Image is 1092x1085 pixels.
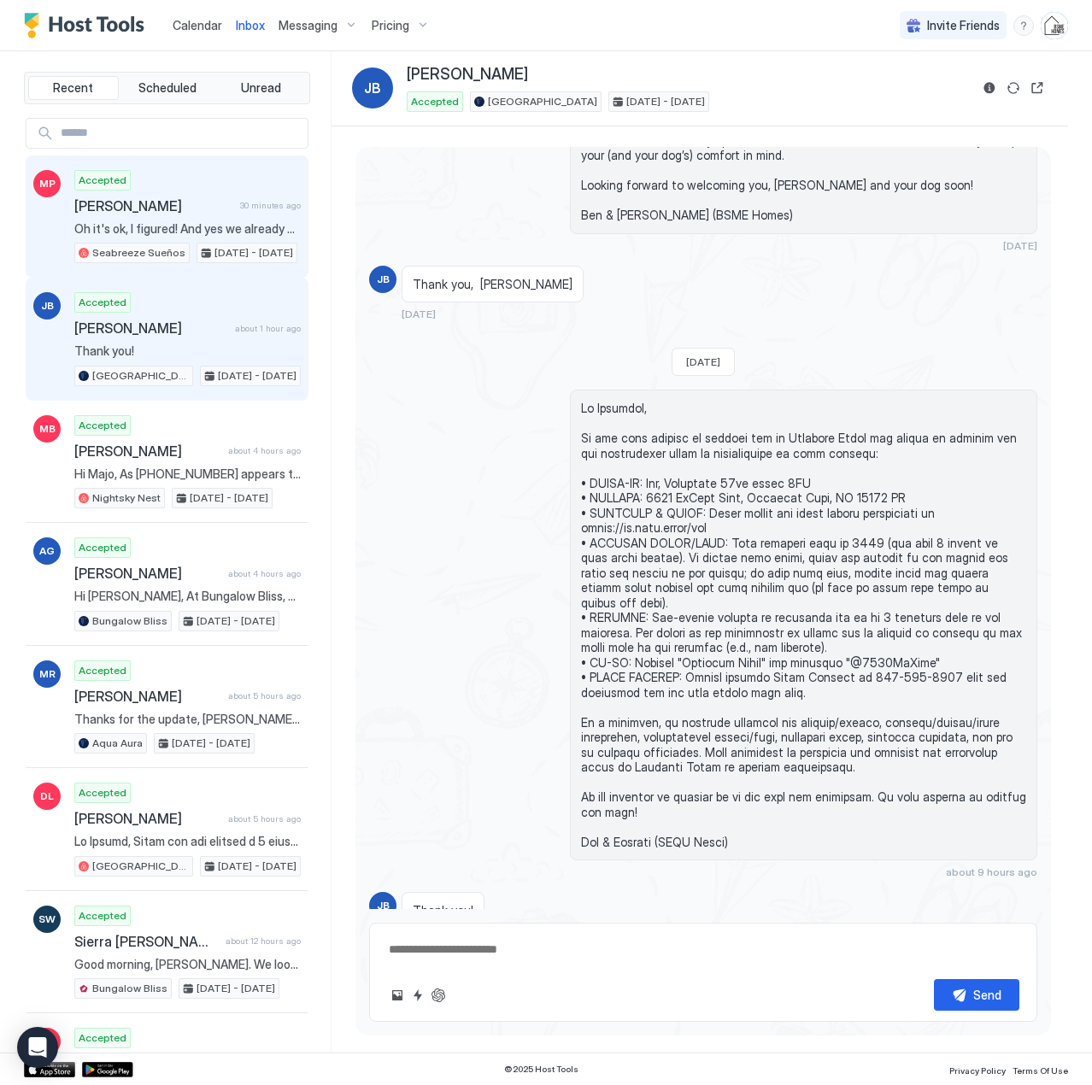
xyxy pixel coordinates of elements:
span: about 4 hours ago [228,445,301,456]
span: SW [38,912,56,927]
a: App Store [24,1062,75,1077]
a: Privacy Policy [949,1060,1006,1078]
span: Privacy Policy [949,1065,1006,1076]
span: © 2025 Host Tools [504,1064,578,1075]
span: Messaging [279,18,338,33]
span: [PERSON_NAME] [74,443,221,460]
span: [GEOGRAPHIC_DATA] [92,859,189,874]
button: Unread [215,76,306,100]
button: Quick reply [408,985,428,1006]
span: about 12 hours ago [226,935,301,947]
span: Scheduled [138,80,197,96]
span: Inbox [236,18,265,32]
span: JB [364,78,381,98]
span: about 9 hours ago [946,865,1037,878]
span: Calendar [173,18,222,32]
span: [DATE] - [DATE] [218,368,296,384]
span: [DATE] [402,308,436,320]
span: Terms Of Use [1013,1065,1068,1076]
span: Accepted [411,94,459,109]
input: Input Field [54,119,308,148]
span: Seabreeze Sueños [92,245,185,261]
span: Accepted [79,908,126,924]
a: Inbox [236,16,265,34]
span: DL [40,789,54,804]
span: Good morning, [PERSON_NAME]. We look forward to welcoming you at [GEOGRAPHIC_DATA] later [DATE]. ... [74,957,301,972]
span: Recent [53,80,93,96]
a: Host Tools Logo [24,13,152,38]
span: Unread [241,80,281,96]
div: User profile [1041,12,1068,39]
span: Oh it's ok, I figured! And yes we already went to get some ice from there. Thank you so much! [74,221,301,237]
span: Lo Ipsumd, Sitam con adi elitsed d 5 eiusm temp inc 1 utlabo et Dolorema Aliqu enim Adm, Veniamq ... [74,834,301,849]
span: [PERSON_NAME] [74,197,233,214]
span: Accepted [79,663,126,678]
span: Pricing [372,18,409,33]
a: Calendar [173,16,222,34]
span: Hi Majo, As [PHONE_NUMBER] appears to be a non-US phone number, we will be unable to receive your... [74,466,301,482]
button: Reservation information [979,78,1000,98]
div: menu [1013,15,1034,36]
span: Bungalow Bliss [92,613,167,629]
span: [DATE] [1003,239,1037,252]
span: [DATE] [686,355,720,368]
span: Invite Friends [927,18,1000,33]
span: [PERSON_NAME] [74,565,221,582]
span: Accepted [79,173,126,188]
span: MR [39,666,56,682]
a: Terms Of Use [1013,1060,1068,1078]
span: Accepted [79,295,126,310]
div: Open Intercom Messenger [17,1027,58,1068]
span: Hi [PERSON_NAME], At Bungalow Bliss, we permit 1 dog weighing no more than 50 pounds with payment... [74,589,301,604]
span: 30 minutes ago [240,200,301,211]
span: MP [39,176,56,191]
span: about 5 hours ago [228,813,301,824]
span: [DATE] - [DATE] [190,490,268,506]
span: [PERSON_NAME] [74,688,221,705]
span: Lo Ipsumdol, Si ame cons adipisc el seddoei tem in Utlabore Etdol mag aliqua en adminim ven qui n... [581,401,1026,849]
button: ChatGPT Auto Reply [428,985,449,1006]
span: [DATE] - [DATE] [197,981,275,996]
span: [DATE] - [DATE] [218,859,296,874]
span: Accepted [79,1030,126,1046]
span: AG [39,543,55,559]
button: Sync reservation [1003,78,1024,98]
span: Bungalow Bliss [92,981,167,996]
span: [DATE] - [DATE] [172,736,250,751]
a: Google Play Store [82,1062,133,1077]
span: Accepted [79,418,126,433]
span: about 5 hours ago [228,690,301,701]
span: about 4 hours ago [228,568,301,579]
span: [PERSON_NAME] [407,65,528,85]
span: [PERSON_NAME] [74,320,228,337]
button: Upload image [387,985,408,1006]
span: JB [377,898,390,913]
span: Thank you! [413,903,473,918]
div: Send [973,986,1001,1004]
button: Recent [28,76,119,100]
span: Sierra [PERSON_NAME] [74,933,219,950]
span: [DATE] - [DATE] [214,245,293,261]
span: Accepted [79,540,126,555]
span: about 1 hour ago [235,323,301,334]
span: JB [41,298,54,314]
button: Scheduled [122,76,213,100]
span: [DATE] - [DATE] [197,613,275,629]
span: Thanks for the update, [PERSON_NAME]! We appreciate you keeping us in the loop. We'll make sure e... [74,712,301,727]
button: Open reservation [1027,78,1048,98]
span: JB [377,272,390,287]
span: Aqua Aura [92,736,143,751]
span: [GEOGRAPHIC_DATA] [488,94,597,109]
div: tab-group [24,72,310,104]
span: [GEOGRAPHIC_DATA] [92,368,189,384]
span: [DATE] - [DATE] [626,94,705,109]
span: [PERSON_NAME] [74,810,221,827]
span: Thank you! [74,343,301,359]
span: Accepted [79,785,126,801]
button: Send [934,979,1019,1011]
span: Thank you, [PERSON_NAME] [413,277,572,292]
span: MB [39,421,56,437]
